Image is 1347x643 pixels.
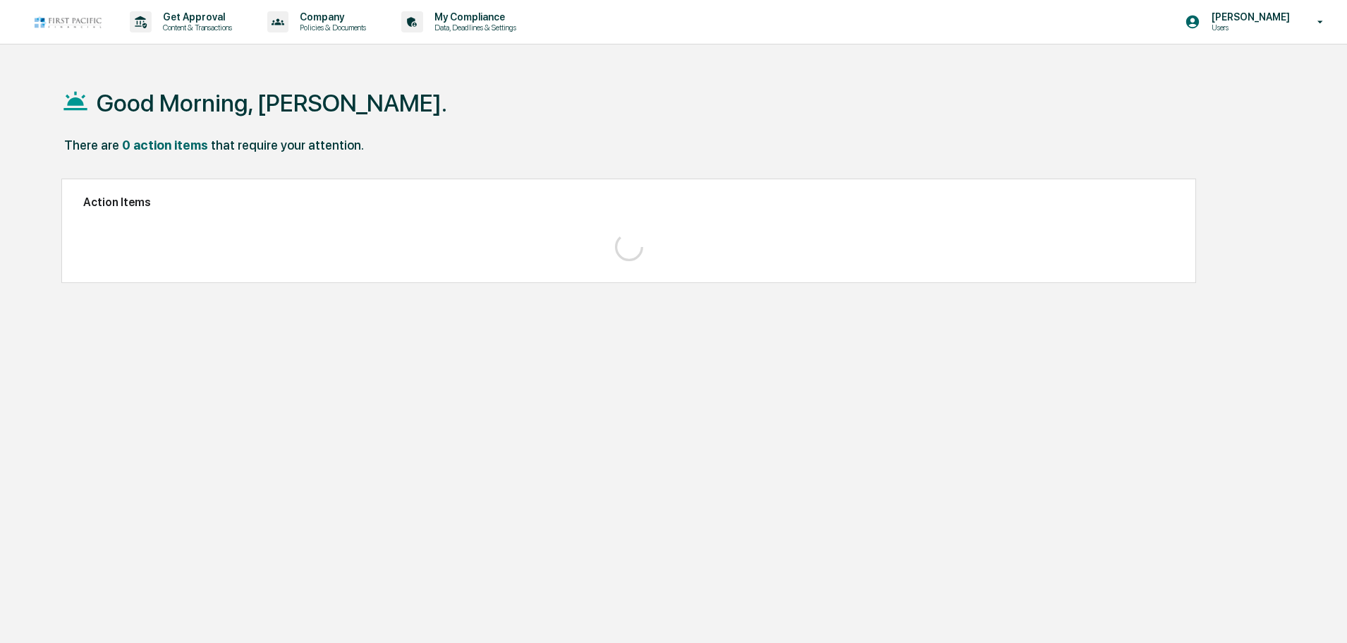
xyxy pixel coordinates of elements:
[152,23,239,32] p: Content & Transactions
[122,138,208,152] div: 0 action items
[97,89,447,117] h1: Good Morning, [PERSON_NAME].
[64,138,119,152] div: There are
[152,11,239,23] p: Get Approval
[423,11,523,23] p: My Compliance
[1200,23,1297,32] p: Users
[83,196,1174,209] h2: Action Items
[34,16,102,29] img: logo
[423,23,523,32] p: Data, Deadlines & Settings
[1200,11,1297,23] p: [PERSON_NAME]
[211,138,364,152] div: that require your attention.
[288,23,373,32] p: Policies & Documents
[288,11,373,23] p: Company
